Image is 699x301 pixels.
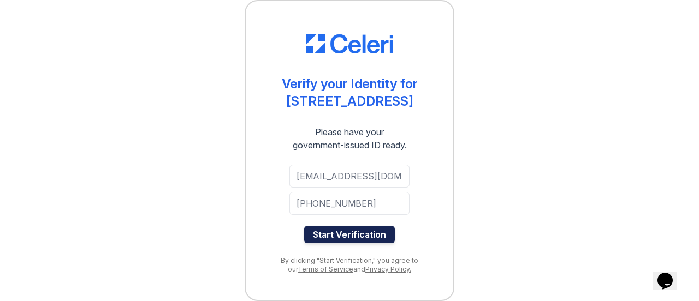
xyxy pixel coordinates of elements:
input: Email [289,165,410,188]
button: Start Verification [304,226,395,243]
div: Verify your Identity for [STREET_ADDRESS] [282,75,418,110]
a: Privacy Policy. [365,265,411,273]
div: By clicking "Start Verification," you agree to our and [268,256,431,274]
input: Phone [289,192,410,215]
a: Terms of Service [298,265,353,273]
iframe: chat widget [653,257,688,290]
div: Please have your government-issued ID ready. [273,125,426,152]
img: CE_Logo_Blue-a8612792a0a2168367f1c8372b55b34899dd931a85d93a1a3d3e32e68fde9ad4.png [306,34,393,53]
